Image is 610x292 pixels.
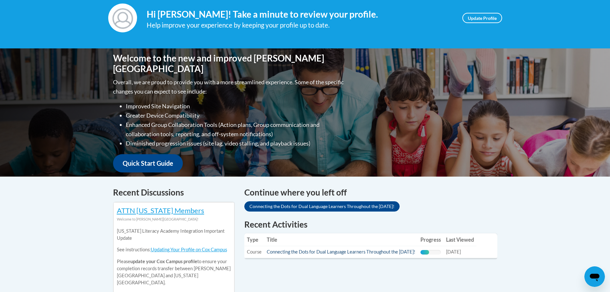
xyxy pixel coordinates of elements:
[113,154,183,172] a: Quick Start Guide
[113,186,235,199] h4: Recent Discussions
[130,259,197,264] b: update your Cox Campus profile
[418,233,443,246] th: Progress
[267,249,415,254] a: Connecting the Dots for Dual Language Learners Throughout the [DATE]!
[126,120,345,139] li: Enhanced Group Collaboration Tools (Action plans, Group communication and collaboration tools, re...
[113,78,345,96] p: Overall, we are proud to provide you with a more streamlined experience. Some of the specific cha...
[126,139,345,148] li: Diminished progression issues (site lag, video stalling, and playback issues)
[443,233,476,246] th: Last Viewed
[420,250,429,254] div: Progress, %
[126,111,345,120] li: Greater Device Compatibility
[244,233,264,246] th: Type
[147,20,453,30] div: Help improve your experience by keeping your profile up to date.
[247,249,262,254] span: Course
[151,247,227,252] a: Updating Your Profile on Cox Campus
[126,102,345,111] li: Improved Site Navigation
[117,223,231,291] div: Please to ensure your completion records transfer between [PERSON_NAME][GEOGRAPHIC_DATA] and [US_...
[446,249,461,254] span: [DATE]
[244,201,400,212] a: Connecting the Dots for Dual Language Learners Throughout the [DATE]!
[147,9,453,20] h4: Hi [PERSON_NAME]! Take a minute to review your profile.
[264,233,418,246] th: Title
[113,53,345,74] h1: Welcome to the new and improved [PERSON_NAME][GEOGRAPHIC_DATA]
[117,246,231,253] p: See instructions:
[244,219,497,230] h1: Recent Activities
[462,13,502,23] a: Update Profile
[244,186,497,199] h4: Continue where you left off
[108,4,137,32] img: Profile Image
[584,266,605,287] iframe: Button to launch messaging window
[117,228,231,242] p: [US_STATE] Literacy Academy Integration Important Update
[117,206,204,215] a: ATTN [US_STATE] Members
[117,216,231,223] div: Welcome to [PERSON_NAME][GEOGRAPHIC_DATA]!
